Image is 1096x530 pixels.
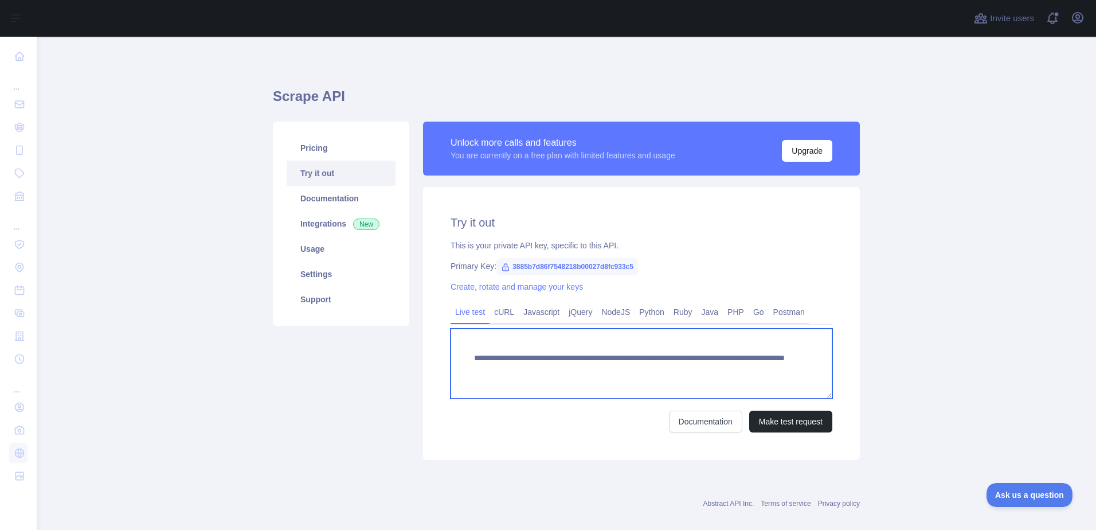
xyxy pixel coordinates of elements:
[451,240,832,251] div: This is your private API key, specific to this API.
[697,303,723,321] a: Java
[287,287,396,312] a: Support
[451,260,832,272] div: Primary Key:
[669,303,697,321] a: Ruby
[287,211,396,236] a: Integrations New
[818,500,860,508] a: Privacy policy
[987,483,1073,507] iframe: Toggle Customer Support
[635,303,669,321] a: Python
[761,500,811,508] a: Terms of service
[287,262,396,287] a: Settings
[749,411,832,432] button: Make test request
[990,12,1034,25] span: Invite users
[287,236,396,262] a: Usage
[496,258,638,275] span: 3885b7d86f7548218b00027d8fc933c5
[519,303,564,321] a: Javascript
[353,219,379,230] span: New
[782,140,832,162] button: Upgrade
[972,9,1036,28] button: Invite users
[490,303,519,321] a: cURL
[451,150,675,161] div: You are currently on a free plan with limited features and usage
[287,186,396,211] a: Documentation
[287,161,396,186] a: Try it out
[451,282,583,291] a: Create, rotate and manage your keys
[451,215,832,231] h2: Try it out
[597,303,635,321] a: NodeJS
[287,135,396,161] a: Pricing
[9,372,28,395] div: ...
[769,303,809,321] a: Postman
[564,303,597,321] a: jQuery
[669,411,742,432] a: Documentation
[703,500,754,508] a: Abstract API Inc.
[9,69,28,92] div: ...
[273,87,860,115] h1: Scrape API
[451,303,490,321] a: Live test
[723,303,749,321] a: PHP
[749,303,769,321] a: Go
[451,136,675,150] div: Unlock more calls and features
[9,209,28,232] div: ...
